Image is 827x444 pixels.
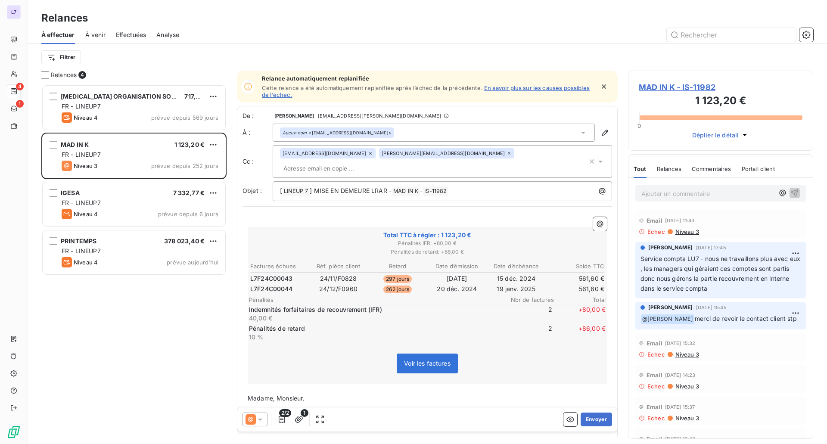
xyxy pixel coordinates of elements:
[665,341,696,346] span: [DATE] 15:32
[250,285,293,293] span: L7F24C00044
[249,231,606,239] span: Total TTC à régler : 1 123,20 €
[74,211,98,217] span: Niveau 4
[675,383,699,390] span: Niveau 3
[428,274,486,283] td: [DATE]
[158,211,218,217] span: prévue depuis 6 jours
[249,333,499,342] p: 10 %
[279,409,291,417] span: 2/2
[7,425,21,439] img: Logo LeanPay
[41,84,227,444] div: grid
[647,404,662,410] span: Email
[647,340,662,347] span: Email
[249,248,606,256] span: Pénalités de retard : + 86,00 €
[742,165,775,172] span: Portail client
[151,114,218,121] span: prévue depuis 569 jours
[16,100,24,108] span: 1
[41,50,81,64] button: Filtrer
[665,373,696,378] span: [DATE] 14:23
[696,245,726,250] span: [DATE] 17:45
[243,128,273,137] label: À :
[78,71,86,79] span: 4
[249,314,499,323] p: 40,00 €
[116,31,146,39] span: Effectuées
[675,228,699,235] span: Niveau 3
[554,324,606,342] span: + 86,00 €
[639,81,802,93] span: MAD IN K - IS-11982
[648,304,693,311] span: [PERSON_NAME]
[501,324,552,342] span: 2
[301,409,308,417] span: 1
[51,71,77,79] span: Relances
[634,165,647,172] span: Tout
[283,130,392,136] div: <[EMAIL_ADDRESS][DOMAIN_NAME]>
[164,237,205,245] span: 378 023,40 €
[85,31,106,39] span: À venir
[61,141,89,148] span: MAD IN K
[249,324,499,333] p: Pénalités de retard
[487,284,546,294] td: 19 janv. 2025
[243,187,262,194] span: Objet :
[647,383,665,390] span: Echec
[665,404,695,410] span: [DATE] 15:37
[404,360,451,367] span: Voir les factures
[640,255,802,292] span: Service compta LU7 - nous ne travaillons plus avec eux , les managers qui géraient ces comptes so...
[310,187,392,194] span: ] MISE EN DEMEURE LRAR -
[62,151,101,158] span: FR - LINEUP7
[665,436,696,441] span: [DATE] 12:43
[184,93,209,100] span: 717,60 €
[690,130,752,140] button: Déplier le détail
[283,130,307,136] em: Aucun nom
[61,237,96,245] span: PRINTEMPS
[280,162,379,175] input: Adresse email en copie ...
[647,372,662,379] span: Email
[309,274,368,283] td: 24/11/F0828
[647,351,665,358] span: Echec
[41,10,88,26] h3: Relances
[554,296,606,303] span: Total
[692,130,739,140] span: Déplier le détail
[262,84,590,98] a: En savoir plus sur les causes possibles de l’échec.
[61,189,80,196] span: IGESA
[249,305,499,314] p: Indemnités forfaitaires de recouvrement (IFR)
[639,93,802,110] h3: 1 123,20 €
[382,151,505,156] span: [PERSON_NAME][EMAIL_ADDRESS][DOMAIN_NAME]
[487,262,546,271] th: Date d’échéance
[648,244,693,251] span: [PERSON_NAME]
[667,28,796,42] input: Rechercher
[309,262,368,271] th: Réf. pièce client
[502,296,554,303] span: Nbr de factures
[695,315,797,322] span: merci de revoir le contact client stp
[423,186,448,196] span: IS-11982
[62,247,101,255] span: FR - LINEUP7
[250,274,293,283] span: L7F24C00043
[546,284,605,294] td: 561,60 €
[16,83,24,90] span: 4
[7,5,21,19] div: L7
[368,262,427,271] th: Retard
[546,262,605,271] th: Solde TTC
[657,165,681,172] span: Relances
[167,259,218,266] span: prévue aujourd’hui
[249,239,606,247] span: Pénalités IFR : + 80,00 €
[487,274,546,283] td: 15 déc. 2024
[316,113,441,118] span: - [EMAIL_ADDRESS][PERSON_NAME][DOMAIN_NAME]
[637,122,641,129] span: 0
[156,31,179,39] span: Analyse
[675,415,699,422] span: Niveau 3
[151,162,218,169] span: prévue depuis 252 jours
[554,305,606,323] span: + 80,00 €
[173,189,205,196] span: 7 332,77 €
[274,113,314,118] span: [PERSON_NAME]
[420,187,423,194] span: -
[243,112,273,120] span: De :
[798,415,818,435] iframe: Intercom live chat
[383,286,412,293] span: 262 jours
[283,151,366,156] span: [EMAIL_ADDRESS][DOMAIN_NAME]
[248,394,305,402] span: Madame, Monsieur,
[696,305,727,310] span: [DATE] 15:45
[41,31,75,39] span: À effectuer
[383,275,412,283] span: 297 jours
[581,413,612,426] button: Envoyer
[74,259,98,266] span: Niveau 4
[501,305,552,323] span: 2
